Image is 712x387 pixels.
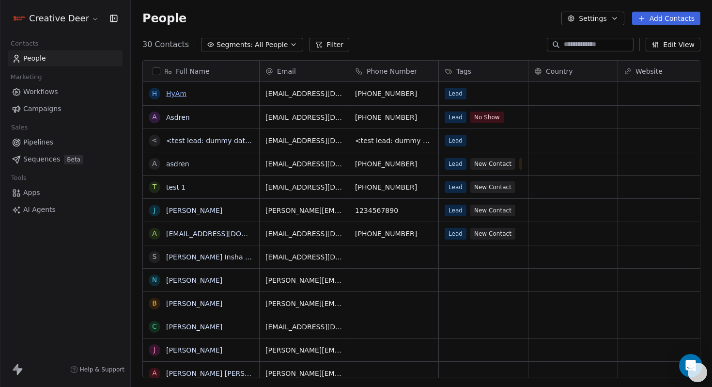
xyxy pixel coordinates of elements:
[309,38,349,51] button: Filter
[355,113,433,122] span: [PHONE_NUMBER]
[8,185,123,201] a: Apps
[152,159,157,169] div: a
[445,88,466,99] span: Lead
[143,61,259,81] div: Full Name
[152,112,157,122] div: A
[265,159,343,169] span: [EMAIL_ADDRESS][DOMAIN_NAME]
[166,300,222,307] a: [PERSON_NAME]
[355,136,433,145] span: <test lead: dummy data for phone_number>
[12,10,101,27] button: Creative Deer
[7,120,32,135] span: Sales
[154,345,155,355] div: J
[153,182,157,192] div: t
[80,366,124,373] span: Help & Support
[646,38,700,51] button: Edit View
[166,183,186,191] a: test 1
[8,134,123,150] a: Pipelines
[8,84,123,100] a: Workflows
[166,90,186,97] a: HyAm
[23,137,53,147] span: Pipelines
[8,50,123,66] a: People
[143,82,260,378] div: grid
[166,253,301,261] a: [PERSON_NAME] Insha [PERSON_NAME]
[6,36,43,51] span: Contacts
[519,158,536,170] span: VIP
[176,66,210,76] span: Full Name
[29,12,89,25] span: Creative Deer
[456,66,471,76] span: Tags
[8,202,123,218] a: AI Agents
[23,188,40,198] span: Apps
[635,66,663,76] span: Website
[152,322,157,332] div: C
[355,182,433,192] span: [PHONE_NUMBER]
[265,252,343,262] span: [EMAIL_ADDRESS][DOMAIN_NAME]
[8,151,123,167] a: SequencesBeta
[166,323,222,331] a: [PERSON_NAME]
[265,113,343,122] span: [EMAIL_ADDRESS][DOMAIN_NAME]
[7,171,31,185] span: Tools
[679,354,702,377] div: Open Intercom Messenger
[528,61,618,81] div: Country
[166,230,285,238] a: [EMAIL_ADDRESS][DOMAIN_NAME]
[632,12,700,25] button: Add Contacts
[445,228,466,240] span: Lead
[70,366,124,373] a: Help & Support
[349,61,438,81] div: Phone Number
[64,155,83,164] span: Beta
[166,137,304,145] a: <test lead: dummy data for first_name>
[355,89,433,98] span: [PHONE_NUMBER]
[445,158,466,170] span: Lead
[277,66,296,76] span: Email
[265,229,343,239] span: [EMAIL_ADDRESS][DOMAIN_NAME]
[265,345,343,355] span: [PERSON_NAME][EMAIL_ADDRESS][DOMAIN_NAME]
[355,229,433,239] span: [PHONE_NUMBER]
[166,370,281,377] a: [PERSON_NAME] [PERSON_NAME]
[260,61,349,81] div: Email
[470,158,515,170] span: New Contact
[255,40,288,50] span: All People
[439,61,528,81] div: Tags
[470,181,515,193] span: New Contact
[166,346,222,354] a: [PERSON_NAME]
[152,228,157,239] div: a
[470,205,515,216] span: New Contact
[6,70,46,84] span: Marketing
[546,66,573,76] span: Country
[152,89,157,99] div: H
[152,275,157,285] div: N
[445,135,466,146] span: Lead
[23,104,61,114] span: Campaigns
[445,181,466,193] span: Lead
[23,205,56,215] span: AI Agents
[355,159,433,169] span: [PHONE_NUMBER]
[166,160,189,168] a: asdren
[153,252,157,262] div: S
[217,40,253,50] span: Segments:
[265,89,343,98] span: [EMAIL_ADDRESS][DOMAIN_NAME]
[265,299,343,308] span: [PERSON_NAME][EMAIL_ADDRESS][PERSON_NAME][DOMAIN_NAME]
[265,206,343,215] span: [PERSON_NAME][EMAIL_ADDRESS][PERSON_NAME][DOMAIN_NAME]
[166,276,222,284] a: [PERSON_NAME]
[154,205,155,215] div: J
[23,87,58,97] span: Workflows
[166,207,222,214] a: [PERSON_NAME]
[470,228,515,240] span: New Contact
[367,66,417,76] span: Phone Number
[23,53,46,64] span: People
[265,182,343,192] span: [EMAIL_ADDRESS][DOMAIN_NAME]
[561,12,624,25] button: Settings
[355,206,433,215] span: 1234567890
[265,369,343,378] span: [PERSON_NAME][EMAIL_ADDRESS][DOMAIN_NAME]
[618,61,707,81] div: Website
[265,136,343,145] span: [EMAIL_ADDRESS][DOMAIN_NAME]
[14,13,25,24] img: Logo%20CD1.pdf%20(1).png
[8,101,123,117] a: Campaigns
[265,322,343,332] span: [EMAIL_ADDRESS][DOMAIN_NAME]
[152,298,157,308] div: B
[142,39,189,50] span: 30 Contacts
[142,11,186,26] span: People
[152,368,157,378] div: A
[152,135,157,145] div: <
[265,275,343,285] span: [PERSON_NAME][EMAIL_ADDRESS][PERSON_NAME][DOMAIN_NAME]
